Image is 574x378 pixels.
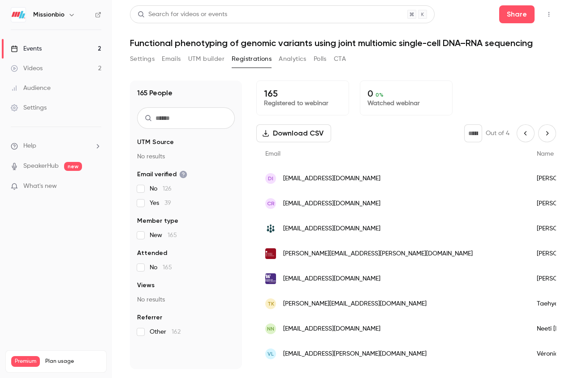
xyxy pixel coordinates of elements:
span: Email [265,151,281,157]
span: [EMAIL_ADDRESS][DOMAIN_NAME] [283,274,380,284]
span: Help [23,141,36,151]
span: What's new [23,182,57,191]
button: Share [499,5,535,23]
h6: Missionbio [33,10,65,19]
span: No [150,184,172,193]
div: Search for videos or events [138,10,227,19]
span: 126 [163,186,172,192]
span: 165 [163,264,172,271]
span: Referrer [137,313,162,322]
h1: Functional phenotyping of genomic variants using joint multiomic single-cell DNA–RNA sequencing [130,38,556,48]
span: [PERSON_NAME][EMAIL_ADDRESS][PERSON_NAME][DOMAIN_NAME] [283,249,473,259]
img: uw.edu [265,273,276,284]
span: Other [150,327,181,336]
span: DI [268,174,273,183]
span: 39 [164,200,171,206]
li: help-dropdown-opener [11,141,101,151]
span: Yes [150,199,171,208]
span: UTM Source [137,138,174,147]
span: NN [267,325,274,333]
span: 0 % [375,92,384,98]
p: 0 [367,88,445,99]
img: mdxk.co.kr [265,223,276,234]
img: unipd.it [265,248,276,259]
span: new [64,162,82,171]
p: No results [137,295,235,304]
button: Analytics [279,52,306,66]
p: Out of 4 [486,129,509,138]
span: Views [137,281,155,290]
span: 165 [168,232,177,238]
span: [EMAIL_ADDRESS][DOMAIN_NAME] [283,324,380,334]
span: Name [537,151,554,157]
span: No [150,263,172,272]
p: Watched webinar [367,99,445,108]
button: Previous page [517,124,535,142]
span: [EMAIL_ADDRESS][PERSON_NAME][DOMAIN_NAME] [283,349,427,359]
button: Download CSV [256,124,331,142]
button: Settings [130,52,155,66]
button: Emails [162,52,181,66]
button: Registrations [232,52,272,66]
span: Premium [11,356,40,367]
button: UTM builder [188,52,224,66]
span: CR [267,200,275,208]
div: Audience [11,84,51,93]
button: CTA [334,52,346,66]
span: 162 [172,329,181,335]
span: [EMAIL_ADDRESS][DOMAIN_NAME] [283,174,380,183]
button: Polls [314,52,327,66]
span: Email verified [137,170,187,179]
span: Member type [137,217,178,225]
span: Attended [137,249,167,258]
span: TK [268,300,274,308]
section: facet-groups [137,138,235,336]
span: New [150,231,177,240]
span: [PERSON_NAME][EMAIL_ADDRESS][DOMAIN_NAME] [283,299,427,309]
div: Events [11,44,42,53]
p: Registered to webinar [264,99,341,108]
div: Videos [11,64,43,73]
span: [EMAIL_ADDRESS][DOMAIN_NAME] [283,199,380,208]
span: Plan usage [45,358,101,365]
h1: 165 People [137,88,173,98]
button: Next page [538,124,556,142]
span: VL [268,350,274,358]
img: Missionbio [11,8,26,22]
a: SpeakerHub [23,161,59,171]
span: [EMAIL_ADDRESS][DOMAIN_NAME] [283,224,380,234]
p: 165 [264,88,341,99]
p: No results [137,152,235,161]
div: Settings [11,103,47,112]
